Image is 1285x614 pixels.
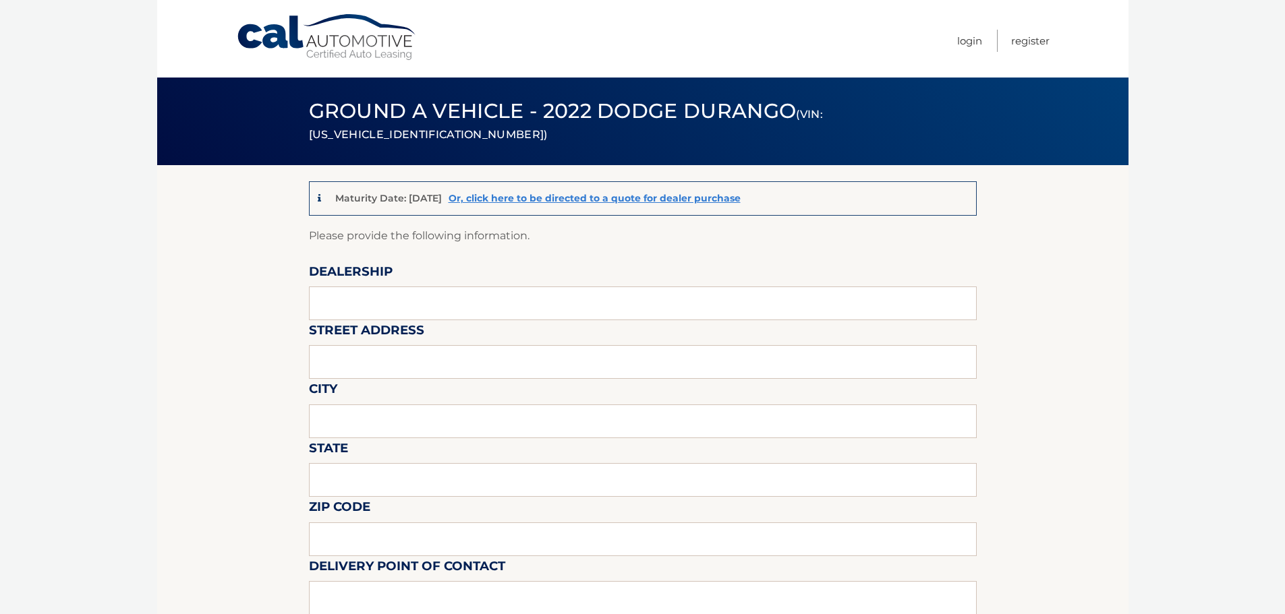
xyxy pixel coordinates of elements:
[335,192,442,204] p: Maturity Date: [DATE]
[309,320,424,345] label: Street Address
[309,98,823,144] span: Ground a Vehicle - 2022 Dodge Durango
[309,497,370,522] label: Zip Code
[309,262,393,286] label: Dealership
[449,192,741,204] a: Or, click here to be directed to a quote for dealer purchase
[309,438,348,463] label: State
[309,379,337,404] label: City
[309,226,977,245] p: Please provide the following information.
[309,108,823,141] small: (VIN: [US_VEHICLE_IDENTIFICATION_NUMBER])
[309,556,505,581] label: Delivery Point of Contact
[1011,30,1050,52] a: Register
[957,30,982,52] a: Login
[236,13,418,61] a: Cal Automotive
